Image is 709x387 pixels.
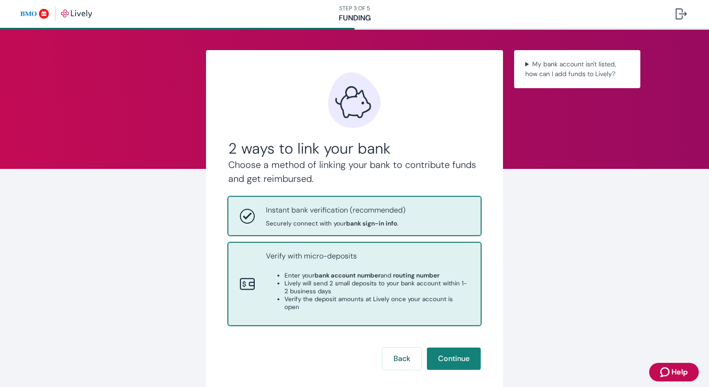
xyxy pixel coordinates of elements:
[668,3,694,25] button: Log out
[671,367,688,378] span: Help
[240,277,255,291] svg: Micro-deposits
[229,197,480,235] button: Instant bank verificationInstant bank verification (recommended)Securely connect with yourbank si...
[315,271,380,279] strong: bank account number
[382,348,421,370] button: Back
[229,243,480,325] button: Micro-depositsVerify with micro-depositsEnter yourbank account numberand routing numberLively wil...
[228,158,481,186] h4: Choose a method of linking your bank to contribute funds and get reimbursed.
[284,271,469,279] li: Enter your and
[346,219,397,227] strong: bank sign-in info
[393,271,439,279] strong: routing number
[660,367,671,378] svg: Zendesk support icon
[20,6,92,21] img: Lively
[522,58,633,81] summary: My bank account isn't listed, how can I add funds to Lively?
[240,209,255,224] svg: Instant bank verification
[284,295,469,311] li: Verify the deposit amounts at Lively once your account is open
[427,348,481,370] button: Continue
[266,251,469,262] p: Verify with micro-deposits
[284,279,469,295] li: Lively will send 2 small deposits to your bank account within 1-2 business days
[649,363,699,381] button: Zendesk support iconHelp
[228,139,481,158] h2: 2 ways to link your bank
[266,205,406,216] p: Instant bank verification (recommended)
[266,219,406,227] span: Securely connect with your .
